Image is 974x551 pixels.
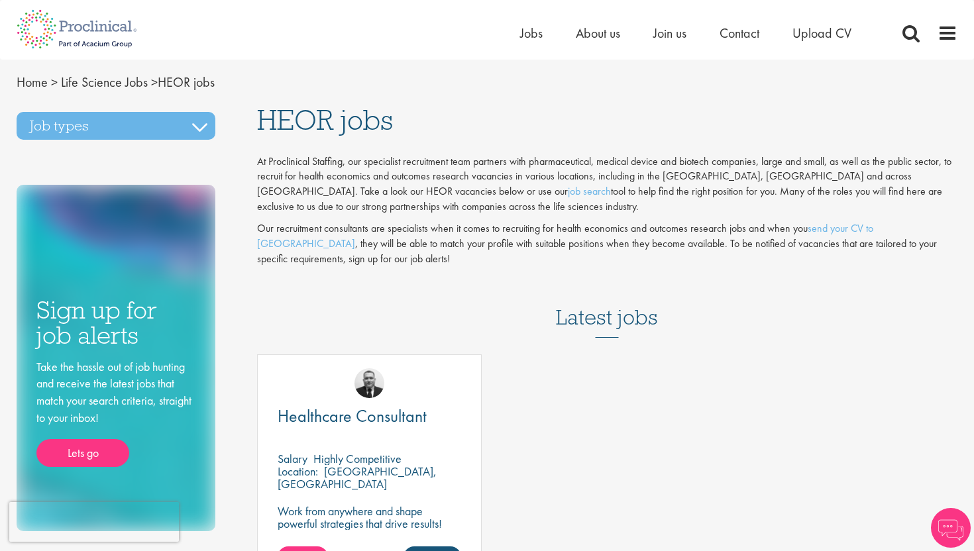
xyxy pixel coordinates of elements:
h3: Job types [17,112,215,140]
a: breadcrumb link to Life Science Jobs [61,74,148,91]
a: Upload CV [792,25,851,42]
a: breadcrumb link to Home [17,74,48,91]
span: Location: [278,464,318,479]
iframe: reCAPTCHA [9,502,179,542]
span: HEOR jobs [17,74,215,91]
span: Salary [278,451,307,466]
p: [GEOGRAPHIC_DATA], [GEOGRAPHIC_DATA] [278,464,437,491]
span: Healthcare Consultant [278,405,427,427]
img: Chatbot [931,508,971,548]
a: Join us [653,25,686,42]
a: Healthcare Consultant [278,408,461,425]
p: Our recruitment consultants are specialists when it comes to recruiting for health economics and ... [257,221,958,267]
a: Lets go [36,439,129,467]
a: About us [576,25,620,42]
a: Jobs [520,25,543,42]
a: Contact [720,25,759,42]
a: job search [568,184,611,198]
div: Take the hassle out of job hunting and receive the latest jobs that match your search criteria, s... [36,358,195,468]
p: Highly Competitive [313,451,402,466]
h3: Latest jobs [556,273,658,338]
img: Jakub Hanas [354,368,384,398]
h3: Sign up for job alerts [36,297,195,348]
p: At Proclinical Staffing, our specialist recruitment team partners with pharmaceutical, medical de... [257,154,958,215]
span: HEOR jobs [257,102,393,138]
a: send your CV to [GEOGRAPHIC_DATA] [257,221,873,250]
span: > [151,74,158,91]
span: > [51,74,58,91]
